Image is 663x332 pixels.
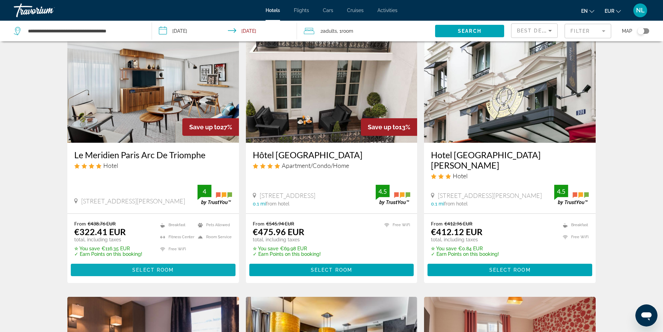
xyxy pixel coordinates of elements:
[438,192,542,199] span: [STREET_ADDRESS][PERSON_NAME]
[635,304,657,326] iframe: Button to launch messaging window
[253,150,411,160] a: Hôtel [GEOGRAPHIC_DATA]
[260,192,315,199] span: [STREET_ADDRESS]
[253,221,265,227] span: From
[157,221,194,229] li: Breakfast
[249,265,414,273] a: Select Room
[253,162,411,169] div: 4 star Apartment
[282,162,349,169] span: Apartment/Condo/Home
[431,221,443,227] span: From
[249,264,414,276] button: Select Room
[323,8,333,13] a: Cars
[381,221,410,229] li: Free WiFi
[74,227,126,237] ins: €322.41 EUR
[376,187,390,195] div: 4.5
[103,162,118,169] span: Hotel
[337,26,353,36] span: , 1
[88,221,116,227] del: €438.76 EUR
[431,150,589,170] a: Hotel [GEOGRAPHIC_DATA][PERSON_NAME]
[152,21,297,41] button: Check-in date: Nov 28, 2025 Check-out date: Nov 30, 2025
[14,1,83,19] a: Travorium
[194,221,232,229] li: Pets Allowed
[323,28,337,34] span: Adults
[517,28,553,33] span: Best Deals
[198,185,232,205] img: trustyou-badge.svg
[622,26,632,36] span: Map
[266,8,280,13] a: Hotels
[253,251,321,257] p: ✓ Earn Points on this booking!
[198,187,211,195] div: 4
[554,187,568,195] div: 4.5
[453,172,468,180] span: Hotel
[266,221,294,227] del: €545.94 EUR
[253,201,266,207] span: 0.1 mi
[294,8,309,13] a: Flights
[444,201,468,207] span: from hotel
[431,246,499,251] p: €0.84 EUR
[427,265,592,273] a: Select Room
[74,246,100,251] span: ✮ You save
[74,150,232,160] a: Le Meridien Paris Arc De Triomphe
[489,267,531,273] span: Select Room
[565,23,611,39] button: Filter
[431,201,444,207] span: 0.1 mi
[605,6,621,16] button: Change currency
[342,28,353,34] span: Room
[67,32,239,143] img: Hotel image
[444,221,472,227] del: €412.96 EUR
[361,118,417,136] div: 13%
[424,32,596,143] img: Hotel image
[253,227,304,237] ins: €475.96 EUR
[347,8,364,13] a: Cruises
[311,267,352,273] span: Select Room
[559,233,589,241] li: Free WiFi
[581,8,588,14] span: en
[431,246,457,251] span: ✮ You save
[377,8,397,13] a: Activities
[297,21,435,41] button: Travelers: 2 adults, 0 children
[74,251,142,257] p: ✓ Earn Points on this booking!
[74,237,142,242] p: total, including taxes
[253,237,321,242] p: total, including taxes
[559,221,589,229] li: Breakfast
[431,227,482,237] ins: €412.12 EUR
[246,32,417,143] img: Hotel image
[431,172,589,180] div: 3 star Hotel
[636,7,645,14] span: NL
[581,6,594,16] button: Change language
[74,162,232,169] div: 4 star Hotel
[320,26,337,36] span: 2
[266,201,289,207] span: from hotel
[253,246,278,251] span: ✮ You save
[431,251,499,257] p: ✓ Earn Points on this booking!
[427,264,592,276] button: Select Room
[458,28,481,34] span: Search
[554,185,589,205] img: trustyou-badge.svg
[71,264,236,276] button: Select Room
[157,233,194,241] li: Fitness Center
[189,123,220,131] span: Save up to
[132,267,174,273] span: Select Room
[253,246,321,251] p: €69.98 EUR
[517,27,552,35] mat-select: Sort by
[431,237,499,242] p: total, including taxes
[157,245,194,253] li: Free WiFi
[435,25,504,37] button: Search
[631,3,649,18] button: User Menu
[194,233,232,241] li: Room Service
[74,246,142,251] p: €116.35 EUR
[71,265,236,273] a: Select Room
[368,123,399,131] span: Save up to
[81,197,185,205] span: [STREET_ADDRESS][PERSON_NAME]
[605,8,614,14] span: EUR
